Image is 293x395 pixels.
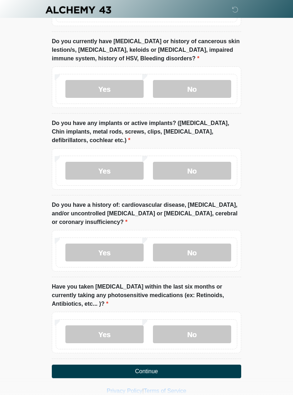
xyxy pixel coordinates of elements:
[45,5,112,14] img: Alchemy 43 Logo
[65,244,144,261] label: Yes
[153,325,231,343] label: No
[52,37,241,63] label: Do you currently have [MEDICAL_DATA] or history of cancerous skin lestion/s, [MEDICAL_DATA], kelo...
[65,162,144,180] label: Yes
[52,119,241,145] label: Do you have any implants or active implants? ([MEDICAL_DATA], Chin implants, metal rods, screws, ...
[52,365,241,378] button: Continue
[153,80,231,98] label: No
[107,388,143,394] a: Privacy Policy
[52,201,241,226] label: Do you have a history of: cardiovascular disease, [MEDICAL_DATA], and/or uncontrolled [MEDICAL_DA...
[153,162,231,180] label: No
[52,282,241,308] label: Have you taken [MEDICAL_DATA] within the last six months or currently taking any photosensitive m...
[65,325,144,343] label: Yes
[142,388,144,394] a: |
[153,244,231,261] label: No
[65,80,144,98] label: Yes
[144,388,186,394] a: Terms of Service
